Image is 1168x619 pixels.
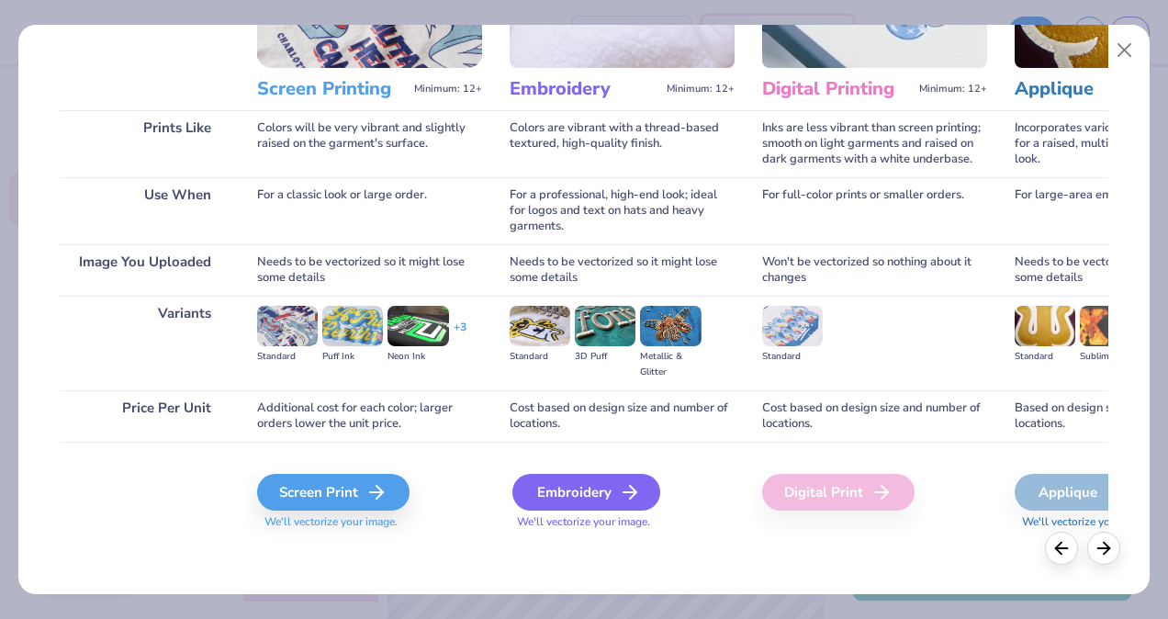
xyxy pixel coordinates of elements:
div: For a classic look or large order. [257,177,482,244]
span: We'll vectorize your image. [510,514,735,530]
img: 3D Puff [575,306,635,346]
img: Sublimated [1080,306,1140,346]
div: For full-color prints or smaller orders. [762,177,987,244]
div: Standard [1015,349,1075,365]
div: Embroidery [512,474,660,511]
img: Neon Ink [387,306,448,346]
div: Additional cost for each color; larger orders lower the unit price. [257,390,482,442]
span: We'll vectorize your image. [257,514,482,530]
div: Puff Ink [322,349,383,365]
div: Neon Ink [387,349,448,365]
div: Cost based on design size and number of locations. [762,390,987,442]
div: 3D Puff [575,349,635,365]
img: Standard [1015,306,1075,346]
div: Won't be vectorized so nothing about it changes [762,244,987,296]
div: Colors are vibrant with a thread-based textured, high-quality finish. [510,110,735,177]
div: Price Per Unit [60,390,230,442]
div: Needs to be vectorized so it might lose some details [510,244,735,296]
span: Minimum: 12+ [919,83,987,96]
span: Minimum: 12+ [667,83,735,96]
div: Variants [60,296,230,390]
div: Standard [762,349,823,365]
div: Needs to be vectorized so it might lose some details [257,244,482,296]
div: + 3 [454,320,466,351]
div: Prints Like [60,110,230,177]
button: Close [1107,33,1142,68]
div: Applique [1015,474,1150,511]
div: Use When [60,177,230,244]
div: For a professional, high-end look; ideal for logos and text on hats and heavy garments. [510,177,735,244]
div: Image You Uploaded [60,244,230,296]
div: Inks are less vibrant than screen printing; smooth on light garments and raised on dark garments ... [762,110,987,177]
div: Sublimated [1080,349,1140,365]
h3: Digital Printing [762,77,912,101]
h3: Embroidery [510,77,659,101]
img: Standard [762,306,823,346]
img: Standard [510,306,570,346]
div: Digital Print [762,474,915,511]
img: Puff Ink [322,306,383,346]
div: Screen Print [257,474,410,511]
h3: Screen Printing [257,77,407,101]
div: Metallic & Glitter [640,349,701,380]
img: Metallic & Glitter [640,306,701,346]
div: Cost based on design size and number of locations. [510,390,735,442]
div: Colors will be very vibrant and slightly raised on the garment's surface. [257,110,482,177]
div: Standard [257,349,318,365]
img: Standard [257,306,318,346]
h3: Applique [1015,77,1164,101]
div: Standard [510,349,570,365]
span: Minimum: 12+ [414,83,482,96]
